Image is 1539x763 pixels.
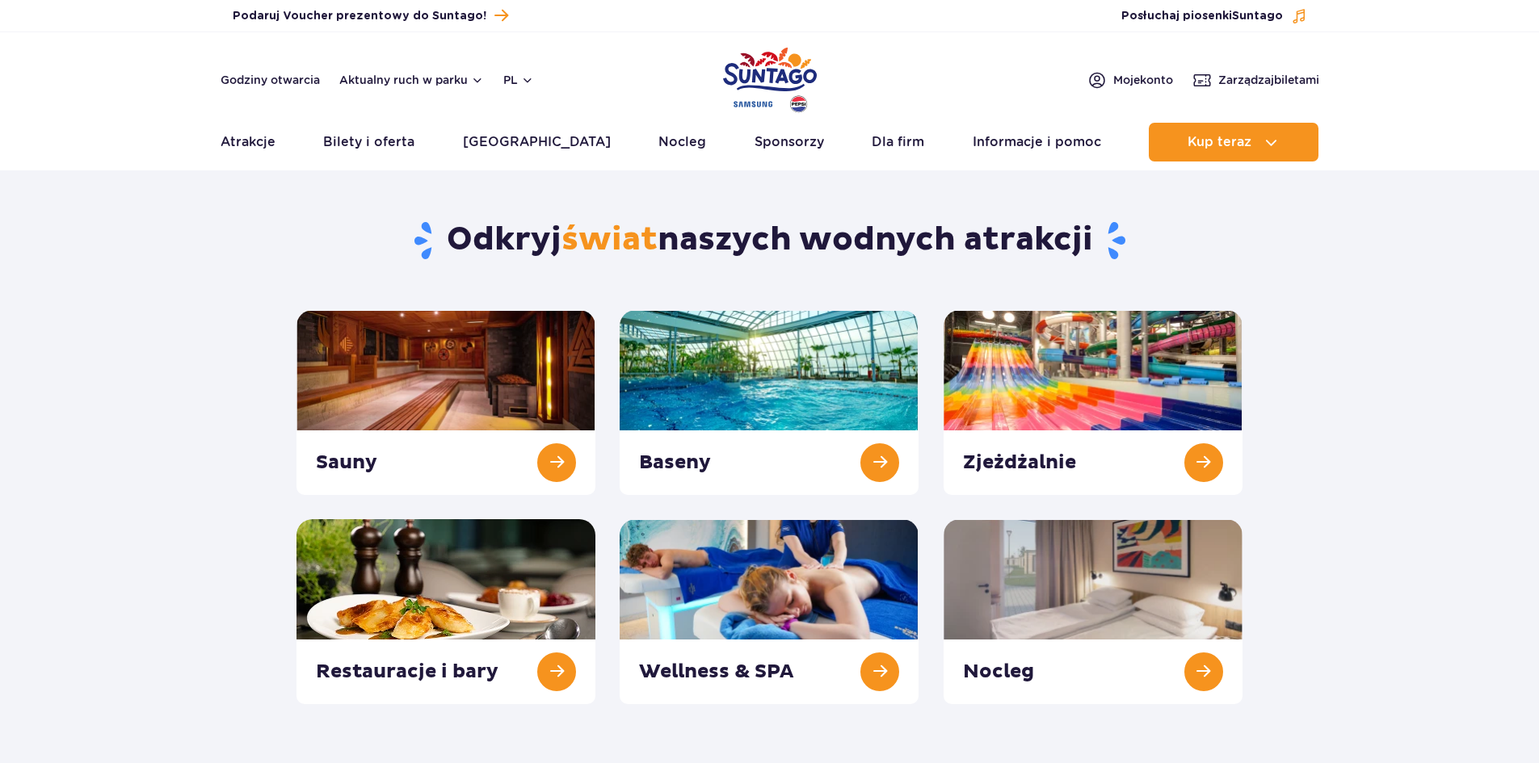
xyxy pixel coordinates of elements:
span: Kup teraz [1188,135,1251,149]
a: Godziny otwarcia [221,72,320,88]
span: Moje konto [1113,72,1173,88]
h1: Odkryj naszych wodnych atrakcji [296,220,1243,262]
a: Dla firm [872,123,924,161]
span: Zarządzaj biletami [1218,72,1319,88]
span: Suntago [1232,10,1283,22]
button: Kup teraz [1149,123,1318,161]
span: Podaruj Voucher prezentowy do Suntago! [233,8,486,24]
a: Sponsorzy [755,123,824,161]
button: pl [503,72,534,88]
a: Atrakcje [221,123,275,161]
a: Informacje i pomoc [973,123,1101,161]
a: Nocleg [658,123,706,161]
a: Bilety i oferta [323,123,414,161]
a: [GEOGRAPHIC_DATA] [463,123,611,161]
button: Aktualny ruch w parku [339,73,484,86]
a: Podaruj Voucher prezentowy do Suntago! [233,5,508,27]
a: Mojekonto [1087,70,1173,90]
span: Posłuchaj piosenki [1121,8,1283,24]
a: Zarządzajbiletami [1192,70,1319,90]
span: świat [561,220,658,260]
a: Park of Poland [723,40,817,115]
button: Posłuchaj piosenkiSuntago [1121,8,1307,24]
